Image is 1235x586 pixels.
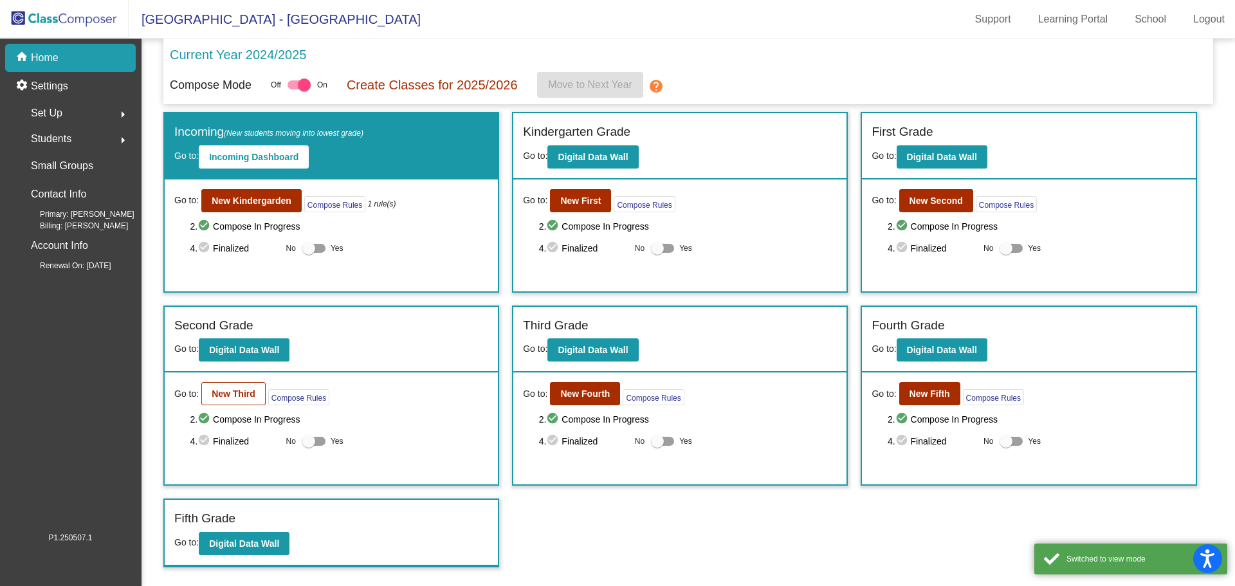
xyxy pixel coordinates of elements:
span: 4. Finalized [888,241,977,256]
b: Digital Data Wall [209,538,279,549]
button: Digital Data Wall [547,145,638,169]
span: Set Up [31,104,62,122]
mat-icon: check_circle [895,219,911,234]
mat-icon: check_circle [197,412,213,427]
a: School [1124,9,1176,30]
span: Go to: [523,151,547,161]
span: 2. Compose In Progress [539,412,837,427]
b: Digital Data Wall [209,345,279,355]
span: No [983,243,993,254]
mat-icon: settings [15,78,31,94]
button: New Fourth [550,382,620,405]
p: Settings [31,78,68,94]
span: Go to: [174,387,199,401]
label: First Grade [872,123,933,142]
p: Account Info [31,237,88,255]
a: Learning Portal [1028,9,1119,30]
span: 2. Compose In Progress [888,219,1186,234]
span: Yes [679,241,692,256]
span: Yes [679,434,692,449]
p: Compose Mode [170,77,252,94]
span: Go to: [174,151,199,161]
p: Small Groups [31,157,93,175]
b: Digital Data Wall [907,152,977,162]
mat-icon: check_circle [197,219,213,234]
span: Move to Next Year [548,79,632,90]
button: Compose Rules [963,389,1024,405]
mat-icon: home [15,50,31,66]
span: Yes [1028,241,1041,256]
label: Incoming [174,123,363,142]
span: Yes [1028,434,1041,449]
button: Digital Data Wall [199,338,289,362]
button: New Fifth [899,382,960,405]
span: Go to: [523,387,547,401]
button: New Second [899,189,973,212]
span: 4. Finalized [190,241,279,256]
button: Compose Rules [976,196,1037,212]
button: New Kindergarden [201,189,302,212]
mat-icon: arrow_right [115,133,131,148]
span: Renewal On: [DATE] [19,260,111,271]
label: Kindergarten Grade [523,123,630,142]
button: Compose Rules [268,389,329,405]
span: 4. Finalized [539,241,628,256]
i: 1 rule(s) [368,198,396,210]
mat-icon: check_circle [546,241,562,256]
button: New First [550,189,611,212]
b: New Fifth [910,389,950,399]
a: Support [965,9,1021,30]
button: New Third [201,382,266,405]
span: Billing: [PERSON_NAME] [19,220,128,232]
button: Digital Data Wall [897,338,987,362]
b: Digital Data Wall [558,152,628,162]
b: New Second [910,196,963,206]
span: 2. Compose In Progress [888,412,1186,427]
b: New Kindergarden [212,196,291,206]
span: 4. Finalized [539,434,628,449]
span: Students [31,130,71,148]
p: Contact Info [31,185,86,203]
a: Logout [1183,9,1235,30]
div: Switched to view mode [1066,553,1218,565]
span: Go to: [872,194,896,207]
span: 2. Compose In Progress [190,219,488,234]
span: Go to: [174,537,199,547]
span: Go to: [174,194,199,207]
span: No [635,243,645,254]
label: Second Grade [174,316,253,335]
p: Current Year 2024/2025 [170,45,306,64]
p: Home [31,50,59,66]
span: 4. Finalized [888,434,977,449]
span: On [317,79,327,91]
mat-icon: arrow_right [115,107,131,122]
button: Compose Rules [304,196,365,212]
p: Create Classes for 2025/2026 [347,75,518,95]
label: Fifth Grade [174,509,235,528]
span: 4. Finalized [190,434,279,449]
b: Digital Data Wall [558,345,628,355]
span: Primary: [PERSON_NAME] [19,208,134,220]
button: Digital Data Wall [547,338,638,362]
span: Go to: [872,151,896,161]
b: New Third [212,389,255,399]
span: Yes [331,241,343,256]
b: New Fourth [560,389,610,399]
label: Third Grade [523,316,588,335]
button: Digital Data Wall [897,145,987,169]
span: Off [271,79,281,91]
span: Yes [331,434,343,449]
span: No [286,435,296,447]
mat-icon: check_circle [546,219,562,234]
span: Go to: [872,387,896,401]
span: Go to: [523,194,547,207]
span: [GEOGRAPHIC_DATA] - [GEOGRAPHIC_DATA] [129,9,421,30]
mat-icon: check_circle [546,434,562,449]
button: Incoming Dashboard [199,145,309,169]
label: Fourth Grade [872,316,944,335]
b: New First [560,196,601,206]
mat-icon: check_circle [197,434,213,449]
span: 2. Compose In Progress [539,219,837,234]
span: Go to: [523,343,547,354]
button: Move to Next Year [537,72,643,98]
